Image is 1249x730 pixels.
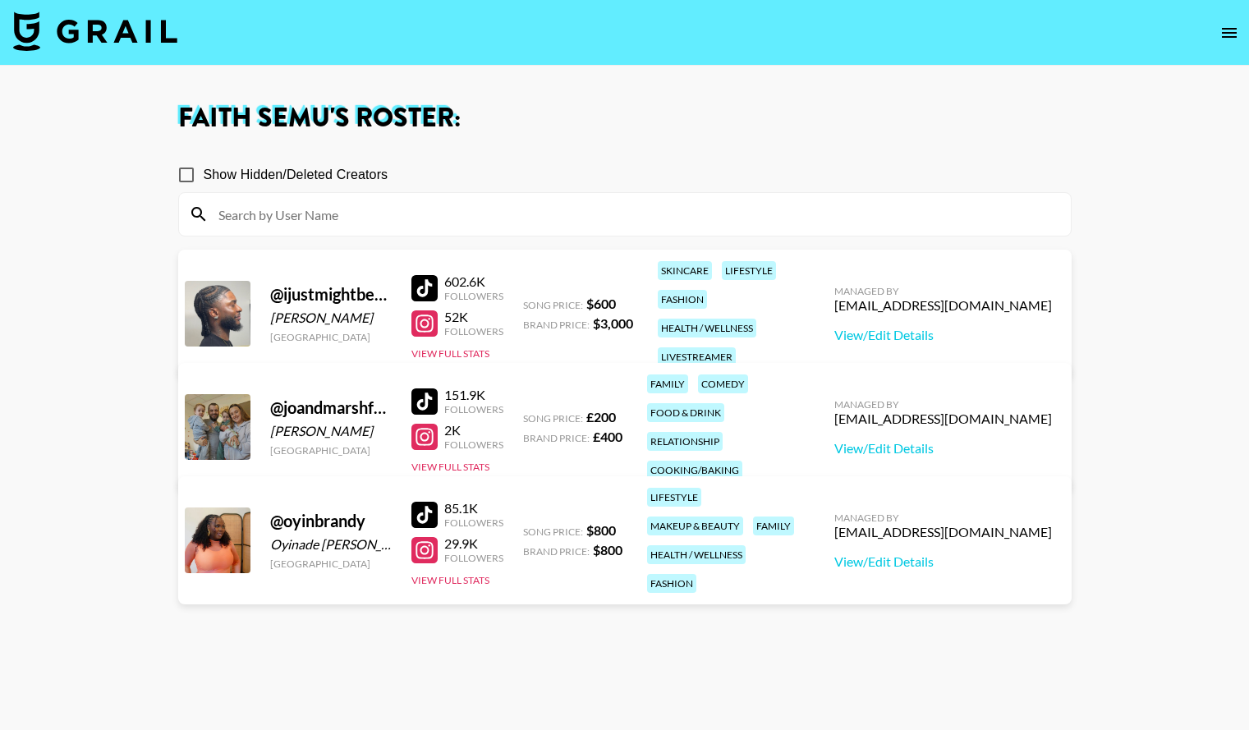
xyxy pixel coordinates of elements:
[647,374,688,393] div: family
[178,105,1072,131] h1: Faith Semu 's Roster:
[647,517,743,535] div: makeup & beauty
[834,512,1052,524] div: Managed By
[270,444,392,457] div: [GEOGRAPHIC_DATA]
[593,315,633,331] strong: $ 3,000
[270,558,392,570] div: [GEOGRAPHIC_DATA]
[647,545,746,564] div: health / wellness
[658,290,707,309] div: fashion
[658,347,736,366] div: livestreamer
[523,412,583,425] span: Song Price:
[444,517,503,529] div: Followers
[834,285,1052,297] div: Managed By
[270,310,392,326] div: [PERSON_NAME]
[444,290,503,302] div: Followers
[698,374,748,393] div: comedy
[444,309,503,325] div: 52K
[658,261,712,280] div: skincare
[270,536,392,553] div: Oyinade [PERSON_NAME]
[586,296,616,311] strong: $ 600
[647,461,742,480] div: cooking/baking
[411,461,489,473] button: View Full Stats
[444,552,503,564] div: Followers
[1213,16,1246,49] button: open drawer
[834,440,1052,457] a: View/Edit Details
[209,201,1061,227] input: Search by User Name
[722,261,776,280] div: lifestyle
[658,319,756,337] div: health / wellness
[523,432,590,444] span: Brand Price:
[586,409,616,425] strong: £ 200
[523,319,590,331] span: Brand Price:
[834,327,1052,343] a: View/Edit Details
[270,397,392,418] div: @ joandmarshfamily
[270,511,392,531] div: @ oyinbrandy
[834,524,1052,540] div: [EMAIL_ADDRESS][DOMAIN_NAME]
[647,574,696,593] div: fashion
[444,500,503,517] div: 85.1K
[523,299,583,311] span: Song Price:
[270,284,392,305] div: @ ijustmightbeoreo
[444,422,503,438] div: 2K
[270,423,392,439] div: [PERSON_NAME]
[647,403,724,422] div: food & drink
[444,403,503,416] div: Followers
[444,387,503,403] div: 151.9K
[270,331,392,343] div: [GEOGRAPHIC_DATA]
[586,522,616,538] strong: $ 800
[204,165,388,185] span: Show Hidden/Deleted Creators
[444,535,503,552] div: 29.9K
[593,542,622,558] strong: $ 800
[444,325,503,337] div: Followers
[444,438,503,451] div: Followers
[13,11,177,51] img: Grail Talent
[411,347,489,360] button: View Full Stats
[444,273,503,290] div: 602.6K
[834,411,1052,427] div: [EMAIL_ADDRESS][DOMAIN_NAME]
[834,553,1052,570] a: View/Edit Details
[753,517,794,535] div: family
[834,297,1052,314] div: [EMAIL_ADDRESS][DOMAIN_NAME]
[523,526,583,538] span: Song Price:
[834,398,1052,411] div: Managed By
[647,432,723,451] div: relationship
[411,574,489,586] button: View Full Stats
[593,429,622,444] strong: £ 400
[647,488,701,507] div: lifestyle
[523,545,590,558] span: Brand Price:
